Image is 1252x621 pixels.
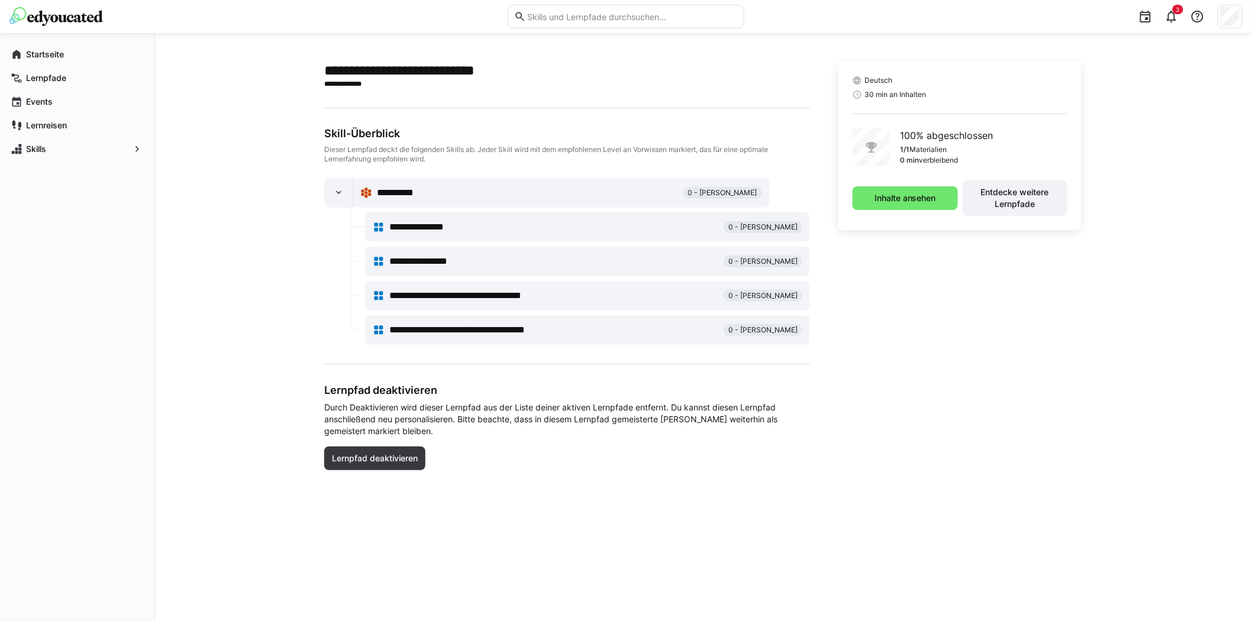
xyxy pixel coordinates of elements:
p: Materialien [909,145,947,154]
button: Lernpfad deaktivieren [324,447,425,470]
input: Skills und Lernpfade durchsuchen… [526,11,738,22]
button: Inhalte ansehen [853,186,957,210]
span: 0 - [PERSON_NAME] [728,291,798,300]
span: 0 - [PERSON_NAME] [728,325,798,335]
p: verbleibend [919,156,958,165]
div: Dieser Lernpfad deckt die folgenden Skills ab. Jeder Skill wird mit dem empfohlenen Level an Vorw... [324,145,810,164]
p: 0 min [900,156,919,165]
span: Durch Deaktivieren wird dieser Lernpfad aus der Liste deiner aktiven Lernpfade entfernt. Du kanns... [324,402,810,437]
span: Inhalte ansehen [873,192,938,204]
span: 3 [1176,6,1180,13]
span: 0 - [PERSON_NAME] [728,257,798,266]
h3: Lernpfad deaktivieren [324,383,810,397]
button: Entdecke weitere Lernpfade [963,180,1067,216]
span: Entdecke weitere Lernpfade [969,186,1061,210]
span: 0 - [PERSON_NAME] [688,188,757,198]
div: Skill-Überblick [324,127,810,140]
span: 30 min an Inhalten [864,90,926,99]
span: Deutsch [864,76,892,85]
span: Lernpfad deaktivieren [330,452,420,464]
p: 1/1 [900,145,909,154]
span: 0 - [PERSON_NAME] [728,222,798,232]
p: 100% abgeschlossen [900,128,993,143]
